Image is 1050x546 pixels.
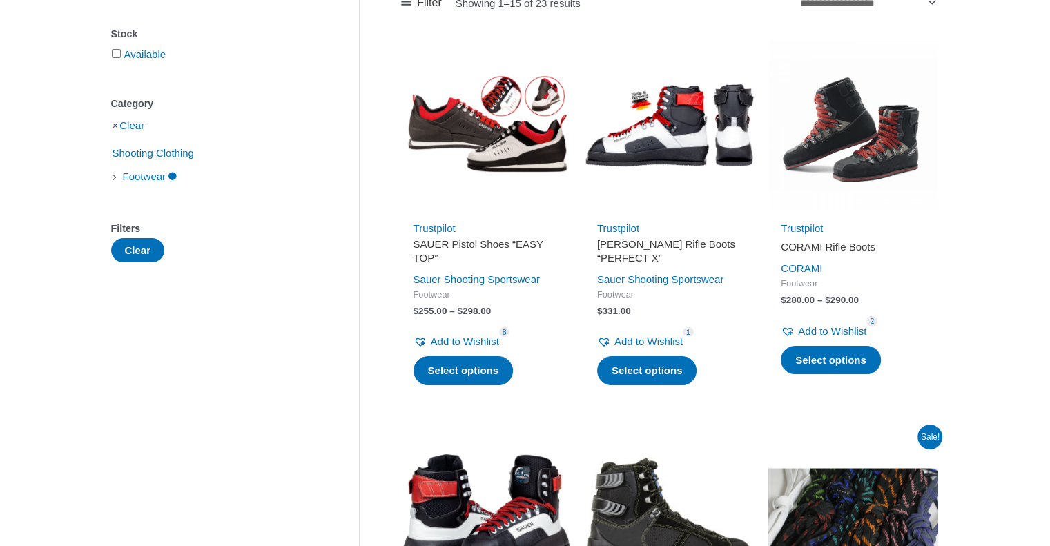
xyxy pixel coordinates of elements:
bdi: 255.00 [414,306,447,316]
a: Footwear [121,170,179,182]
h2: SAUER Pistol Shoes “EASY TOP” [414,237,558,264]
a: Trustpilot [597,222,639,234]
a: [PERSON_NAME] Rifle Boots “PERFECT X” [597,237,742,270]
span: Sale! [917,425,942,449]
span: Footwear [781,278,926,290]
a: Sauer Shooting Sportswear [414,273,540,285]
div: Category [111,94,318,114]
bdi: 290.00 [825,295,859,305]
span: $ [414,306,419,316]
span: $ [457,306,463,316]
a: Sauer Shooting Sportswear [597,273,723,285]
a: Shooting Clothing [111,146,195,158]
span: 1 [683,327,694,338]
span: Add to Wishlist [798,325,866,337]
a: SAUER Pistol Shoes “EASY TOP” [414,237,558,270]
span: Add to Wishlist [614,335,683,347]
img: PERFECT X [585,40,755,210]
a: CORAMI Rifle Boots [781,240,926,259]
h2: CORAMI Rifle Boots [781,240,926,254]
span: Footwear [597,289,742,301]
span: Footwear [414,289,558,301]
span: $ [781,295,786,305]
span: – [817,295,823,305]
span: 8 [499,327,510,338]
span: Add to Wishlist [431,335,499,347]
input: Available [112,49,121,58]
a: Add to Wishlist [781,322,866,341]
span: – [449,306,455,316]
a: Add to Wishlist [414,332,499,351]
a: Available [124,48,166,60]
bdi: 331.00 [597,306,631,316]
a: Select options for “CORAMI Rifle Boots” [781,346,881,375]
bdi: 298.00 [457,306,491,316]
div: Stock [111,24,318,44]
span: $ [825,295,830,305]
a: Add to Wishlist [597,332,683,351]
a: CORAMI [781,262,822,274]
a: Select options for “SAUER Rifle Boots "PERFECT X"” [597,356,697,385]
span: $ [597,306,603,316]
button: Clear [111,238,165,262]
img: SAUER Pistol Shoes "EASY TOP" [401,40,571,210]
bdi: 280.00 [781,295,815,305]
a: Clear [119,119,144,131]
a: Trustpilot [414,222,456,234]
span: Footwear [121,165,168,188]
span: 2 [866,316,877,326]
h2: [PERSON_NAME] Rifle Boots “PERFECT X” [597,237,742,264]
a: Trustpilot [781,222,823,234]
img: CORAMI Rifle Boots [768,40,938,210]
div: Filters [111,219,318,239]
a: Select options for “SAUER Pistol Shoes "EASY TOP"” [414,356,514,385]
span: Shooting Clothing [111,142,195,165]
